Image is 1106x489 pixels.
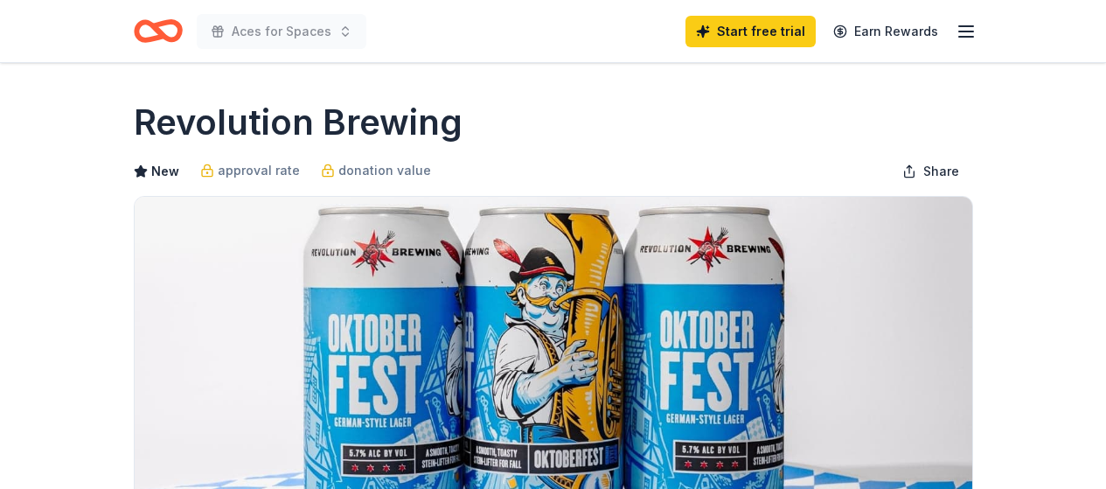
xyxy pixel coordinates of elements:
a: Earn Rewards [823,16,949,47]
a: Start free trial [685,16,816,47]
span: New [151,161,179,182]
button: Aces for Spaces [197,14,366,49]
span: Aces for Spaces [232,21,331,42]
a: donation value [321,160,431,181]
span: Share [923,161,959,182]
span: donation value [338,160,431,181]
a: approval rate [200,160,300,181]
a: Home [134,10,183,52]
h1: Revolution Brewing [134,98,463,147]
button: Share [888,154,973,189]
span: approval rate [218,160,300,181]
